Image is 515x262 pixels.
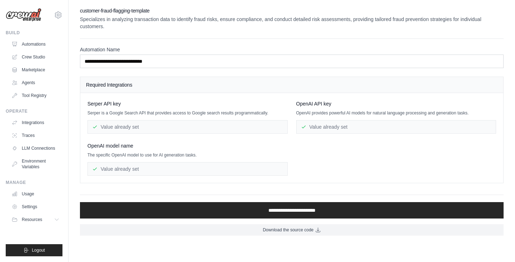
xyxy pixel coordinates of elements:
[80,16,504,30] p: Specializes in analyzing transaction data to identify fraud risks, ensure compliance, and conduct...
[22,217,42,222] span: Resources
[87,100,121,107] span: Serper API key
[9,188,62,200] a: Usage
[80,224,504,236] a: Download the source code
[9,77,62,88] a: Agents
[6,8,41,22] img: Logo
[6,180,62,185] div: Manage
[263,227,313,233] span: Download the source code
[9,51,62,63] a: Crew Studio
[87,120,288,134] div: Value already set
[9,214,62,225] button: Resources
[9,155,62,173] a: Environment Variables
[87,152,288,158] p: The specific OpenAI model to use for AI generation tasks.
[87,110,288,116] p: Serper is a Google Search API that provides access to Google search results programmatically.
[80,46,504,53] label: Automation Name
[80,7,504,14] h2: customer-fraud-flagging-template
[9,90,62,101] a: Tool Registry
[9,38,62,50] a: Automations
[87,142,133,149] span: OpenAI model name
[9,117,62,128] a: Integrations
[296,110,496,116] p: OpenAI provides powerful AI models for natural language processing and generation tasks.
[9,130,62,141] a: Traces
[9,143,62,154] a: LLM Connections
[9,64,62,76] a: Marketplace
[6,30,62,36] div: Build
[6,108,62,114] div: Operate
[296,120,496,134] div: Value already set
[32,247,45,253] span: Logout
[87,162,288,176] div: Value already set
[6,244,62,256] button: Logout
[9,201,62,212] a: Settings
[296,100,332,107] span: OpenAI API key
[86,81,498,88] h4: Required Integrations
